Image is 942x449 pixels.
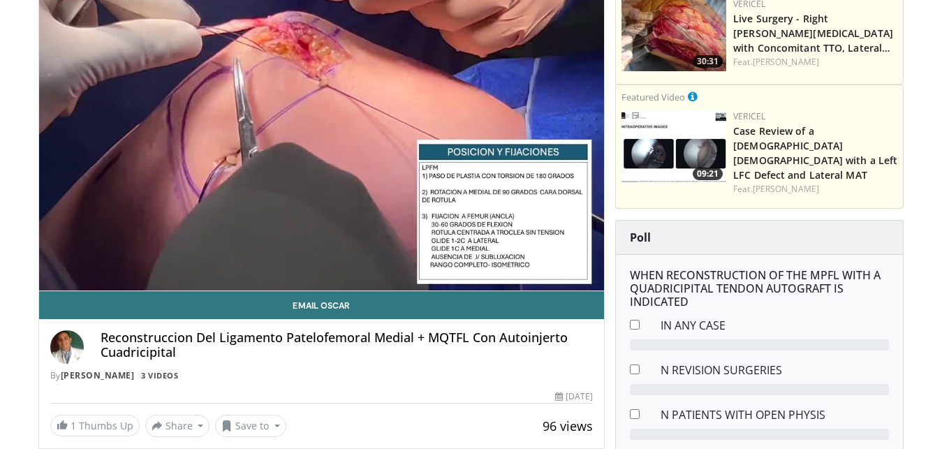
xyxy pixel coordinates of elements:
a: Vericel [733,110,765,122]
button: Share [145,415,210,437]
div: Feat. [733,56,897,68]
a: [PERSON_NAME] [753,183,819,195]
button: Save to [215,415,286,437]
strong: Poll [630,230,651,245]
img: Avatar [50,330,84,364]
h6: WHEN RECONSTRUCTION OF THE MPFL WITH A QUADRICIPITAL TENDON AUTOGRAFT IS INDICATED [630,269,889,309]
a: 09:21 [621,110,726,184]
span: 30:31 [693,55,723,68]
img: 7de77933-103b-4dce-a29e-51e92965dfc4.150x105_q85_crop-smart_upscale.jpg [621,110,726,184]
a: Email Oscar [39,291,605,319]
dd: IN ANY CASE [650,317,899,334]
a: Live Surgery - Right [PERSON_NAME][MEDICAL_DATA] with Concomitant TTO, Lateral… [733,12,893,54]
div: By [50,369,594,382]
a: [PERSON_NAME] [61,369,135,381]
span: 1 [71,419,76,432]
a: Case Review of a [DEMOGRAPHIC_DATA] [DEMOGRAPHIC_DATA] with a Left LFC Defect and Lateral MAT [733,124,897,182]
a: [PERSON_NAME] [753,56,819,68]
h4: Reconstruccion Del Ligamento Patelofemoral Medial + MQTFL Con Autoinjerto Cuadricipital [101,330,594,360]
dd: N PATIENTS WITH OPEN PHYSIS [650,406,899,423]
a: 1 Thumbs Up [50,415,140,436]
div: Feat. [733,183,897,196]
dd: N REVISION SURGERIES [650,362,899,378]
a: 3 Videos [137,369,183,381]
span: 96 views [543,418,593,434]
small: Featured Video [621,91,685,103]
span: 09:21 [693,168,723,180]
div: [DATE] [555,390,593,403]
